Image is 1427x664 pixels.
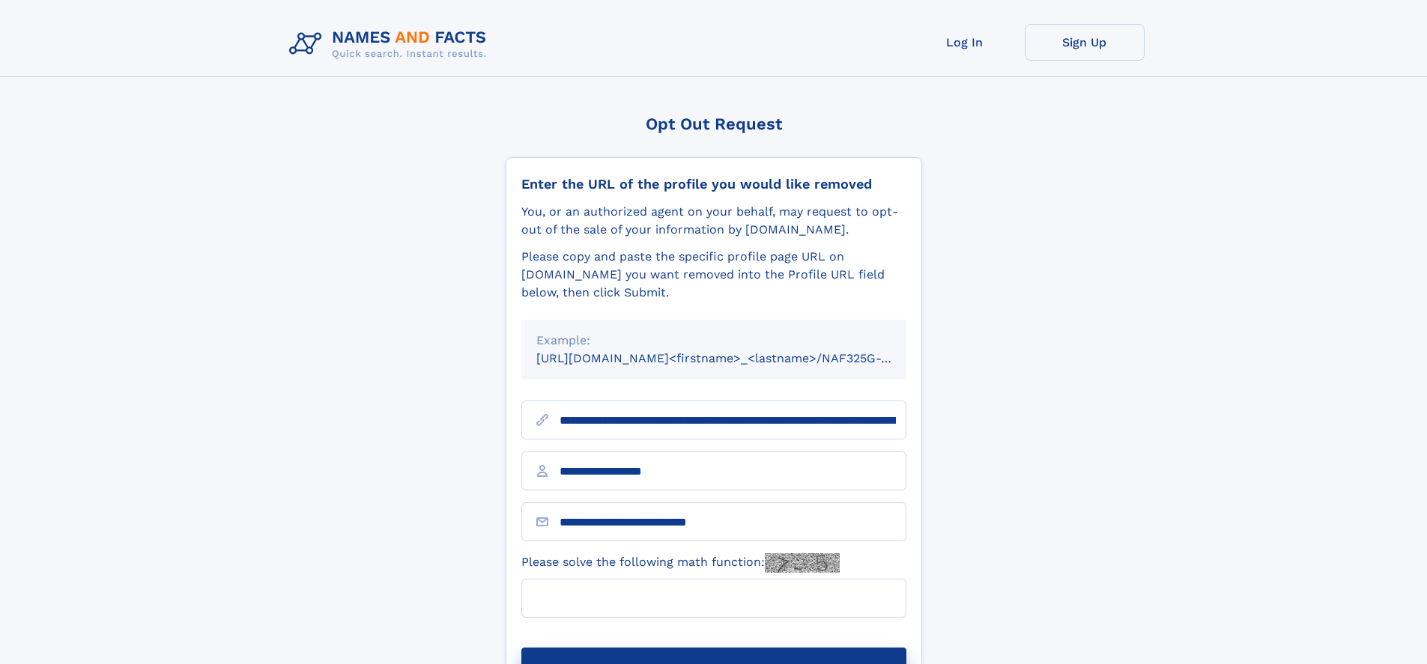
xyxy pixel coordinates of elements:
div: Please copy and paste the specific profile page URL on [DOMAIN_NAME] you want removed into the Pr... [521,248,906,302]
div: Example: [536,332,891,350]
div: Opt Out Request [506,115,922,133]
small: [URL][DOMAIN_NAME]<firstname>_<lastname>/NAF325G-xxxxxxxx [536,351,935,365]
a: Sign Up [1025,24,1145,61]
div: You, or an authorized agent on your behalf, may request to opt-out of the sale of your informatio... [521,203,906,239]
div: Enter the URL of the profile you would like removed [521,176,906,192]
a: Log In [905,24,1025,61]
img: Logo Names and Facts [283,24,499,64]
label: Please solve the following math function: [521,553,840,573]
